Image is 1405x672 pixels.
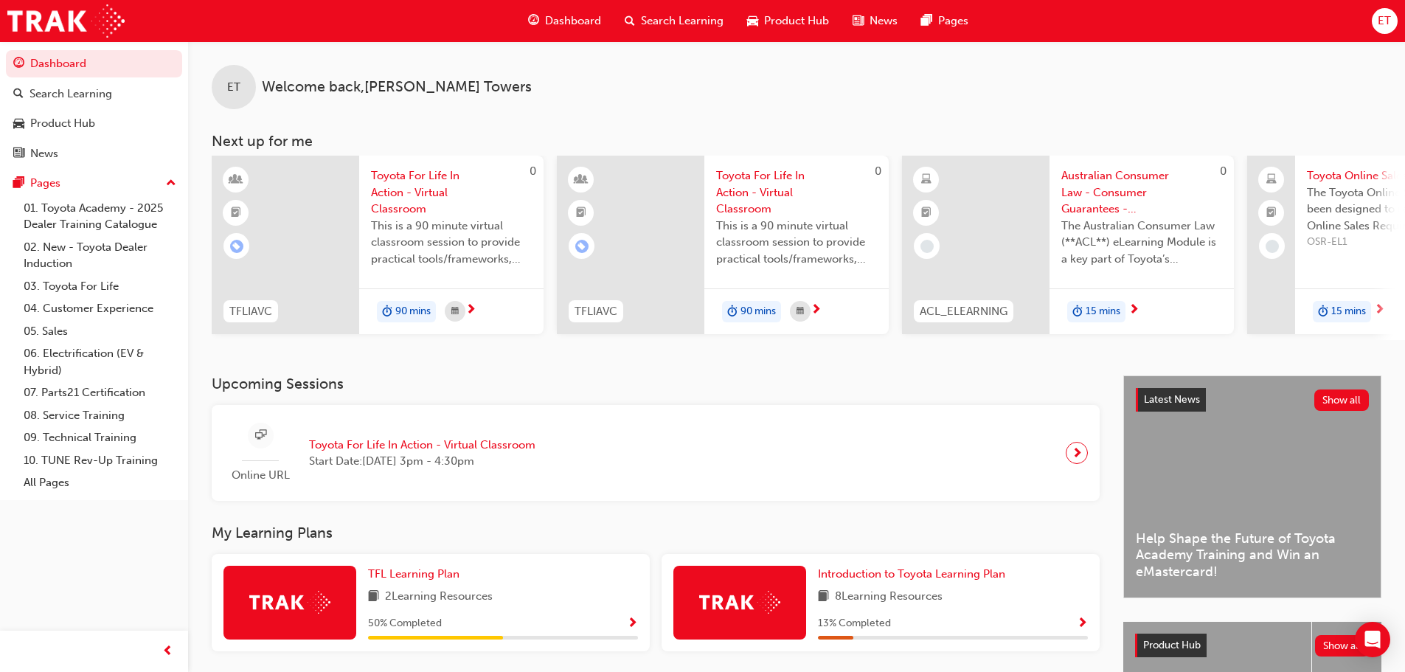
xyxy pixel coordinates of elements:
[371,167,532,218] span: Toyota For Life In Action - Virtual Classroom
[395,303,431,320] span: 90 mins
[938,13,968,30] span: Pages
[627,617,638,631] span: Show Progress
[627,614,638,633] button: Show Progress
[613,6,735,36] a: search-iconSearch Learning
[229,303,272,320] span: TFLIAVC
[30,145,58,162] div: News
[1072,443,1083,463] span: next-icon
[1315,635,1370,657] button: Show all
[6,170,182,197] button: Pages
[1128,304,1139,317] span: next-icon
[764,13,829,30] span: Product Hub
[1136,530,1369,581] span: Help Shape the Future of Toyota Academy Training and Win an eMastercard!
[18,320,182,343] a: 05. Sales
[368,567,459,581] span: TFL Learning Plan
[909,6,980,36] a: pages-iconPages
[255,426,266,445] span: sessionType_ONLINE_URL-icon
[727,302,738,322] span: duration-icon
[309,453,535,470] span: Start Date: [DATE] 3pm - 4:30pm
[735,6,841,36] a: car-iconProduct Hub
[231,170,241,190] span: learningResourceType_INSTRUCTOR_LED-icon
[516,6,613,36] a: guage-iconDashboard
[818,588,829,606] span: book-icon
[818,567,1005,581] span: Introduction to Toyota Learning Plan
[13,88,24,101] span: search-icon
[6,47,182,170] button: DashboardSearch LearningProduct HubNews
[797,302,804,321] span: calendar-icon
[7,4,125,38] img: Trak
[223,417,1088,490] a: Online URLToyota For Life In Action - Virtual ClassroomStart Date:[DATE] 3pm - 4:30pm
[249,591,330,614] img: Trak
[166,174,176,193] span: up-icon
[699,591,780,614] img: Trak
[18,197,182,236] a: 01. Toyota Academy - 2025 Dealer Training Catalogue
[30,115,95,132] div: Product Hub
[18,236,182,275] a: 02. New - Toyota Dealer Induction
[818,615,891,632] span: 13 % Completed
[368,615,442,632] span: 50 % Completed
[465,304,476,317] span: next-icon
[818,566,1011,583] a: Introduction to Toyota Learning Plan
[747,12,758,30] span: car-icon
[1086,303,1120,320] span: 15 mins
[1061,218,1222,268] span: The Australian Consumer Law (**ACL**) eLearning Module is a key part of Toyota’s compliance progr...
[18,342,182,381] a: 06. Electrification (EV & Hybrid)
[641,13,724,30] span: Search Learning
[1061,167,1222,218] span: Australian Consumer Law - Consumer Guarantees - eLearning module
[576,204,586,223] span: booktick-icon
[1077,617,1088,631] span: Show Progress
[716,218,877,268] span: This is a 90 minute virtual classroom session to provide practical tools/frameworks, behaviours a...
[625,12,635,30] span: search-icon
[231,204,241,223] span: booktick-icon
[212,375,1100,392] h3: Upcoming Sessions
[6,110,182,137] a: Product Hub
[382,302,392,322] span: duration-icon
[811,304,822,317] span: next-icon
[6,140,182,167] a: News
[545,13,601,30] span: Dashboard
[576,170,586,190] span: learningResourceType_INSTRUCTOR_LED-icon
[13,177,24,190] span: pages-icon
[13,58,24,71] span: guage-icon
[30,86,112,103] div: Search Learning
[262,79,532,96] span: Welcome back , [PERSON_NAME] Towers
[212,156,544,334] a: 0TFLIAVCToyota For Life In Action - Virtual ClassroomThis is a 90 minute virtual classroom sessio...
[18,471,182,494] a: All Pages
[921,12,932,30] span: pages-icon
[1318,302,1328,322] span: duration-icon
[18,275,182,298] a: 03. Toyota For Life
[385,588,493,606] span: 2 Learning Resources
[230,240,243,253] span: learningRecordVerb_ENROLL-icon
[1072,302,1083,322] span: duration-icon
[368,566,465,583] a: TFL Learning Plan
[223,467,297,484] span: Online URL
[13,148,24,161] span: news-icon
[1372,8,1398,34] button: ET
[530,164,536,178] span: 0
[6,80,182,108] a: Search Learning
[716,167,877,218] span: Toyota For Life In Action - Virtual Classroom
[1123,375,1381,598] a: Latest NewsShow allHelp Shape the Future of Toyota Academy Training and Win an eMastercard!
[18,426,182,449] a: 09. Technical Training
[162,642,173,661] span: prev-icon
[853,12,864,30] span: news-icon
[188,133,1405,150] h3: Next up for me
[1220,164,1227,178] span: 0
[368,588,379,606] span: book-icon
[740,303,776,320] span: 90 mins
[841,6,909,36] a: news-iconNews
[1266,240,1279,253] span: learningRecordVerb_NONE-icon
[1077,614,1088,633] button: Show Progress
[1374,304,1385,317] span: next-icon
[1266,170,1277,190] span: laptop-icon
[1136,388,1369,412] a: Latest NewsShow all
[1143,639,1201,651] span: Product Hub
[18,297,182,320] a: 04. Customer Experience
[1135,634,1370,657] a: Product HubShow all
[870,13,898,30] span: News
[1266,204,1277,223] span: booktick-icon
[1314,389,1370,411] button: Show all
[451,302,459,321] span: calendar-icon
